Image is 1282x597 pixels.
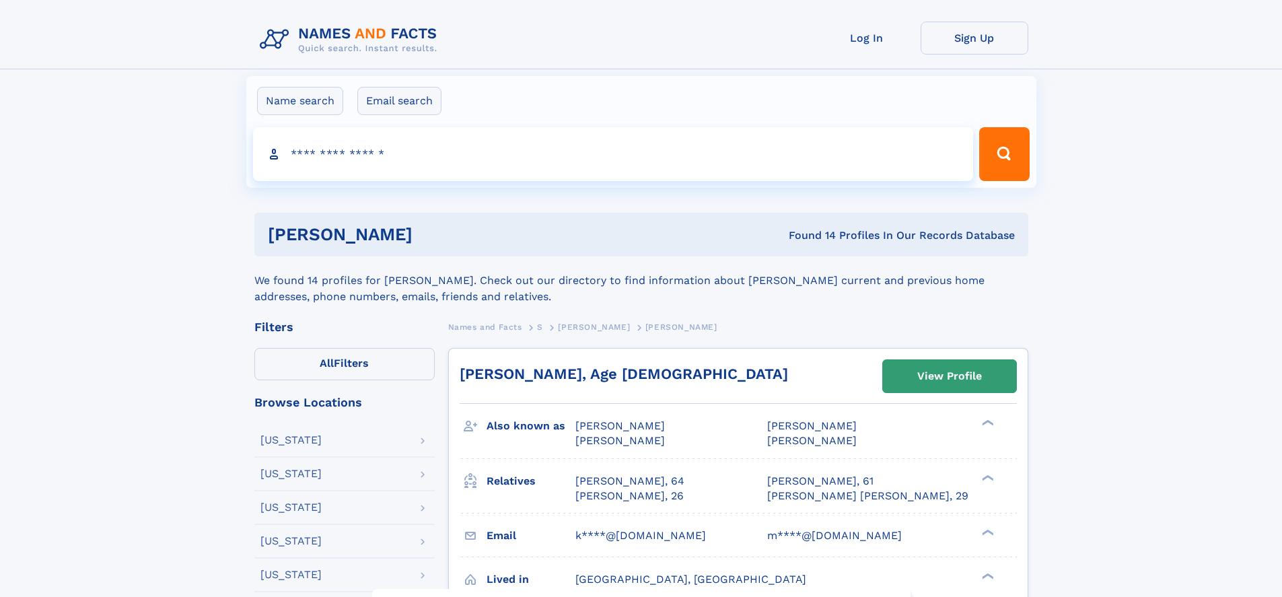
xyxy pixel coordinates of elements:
a: Log In [813,22,921,55]
input: search input [253,127,974,181]
a: [PERSON_NAME], 64 [575,474,684,489]
div: View Profile [917,361,982,392]
div: We found 14 profiles for [PERSON_NAME]. Check out our directory to find information about [PERSON... [254,256,1028,305]
span: [PERSON_NAME] [558,322,630,332]
a: Names and Facts [448,318,522,335]
h1: [PERSON_NAME] [268,226,601,243]
div: [US_STATE] [260,502,322,513]
h3: Email [487,524,575,547]
a: [PERSON_NAME] [PERSON_NAME], 29 [767,489,968,503]
div: [US_STATE] [260,435,322,446]
label: Name search [257,87,343,115]
label: Filters [254,348,435,380]
div: ❯ [978,528,995,536]
div: ❯ [978,571,995,580]
a: [PERSON_NAME], 26 [575,489,684,503]
a: Sign Up [921,22,1028,55]
a: View Profile [883,360,1016,392]
h3: Lived in [487,568,575,591]
span: [PERSON_NAME] [645,322,717,332]
div: [US_STATE] [260,536,322,547]
span: S [537,322,543,332]
a: [PERSON_NAME], 61 [767,474,874,489]
h3: Relatives [487,470,575,493]
div: Filters [254,321,435,333]
div: Browse Locations [254,396,435,409]
button: Search Button [979,127,1029,181]
div: [US_STATE] [260,468,322,479]
div: [US_STATE] [260,569,322,580]
h3: Also known as [487,415,575,437]
span: [PERSON_NAME] [575,434,665,447]
span: [PERSON_NAME] [767,419,857,432]
label: Email search [357,87,441,115]
a: S [537,318,543,335]
a: [PERSON_NAME], Age [DEMOGRAPHIC_DATA] [460,365,788,382]
a: [PERSON_NAME] [558,318,630,335]
span: [GEOGRAPHIC_DATA], [GEOGRAPHIC_DATA] [575,573,806,586]
span: [PERSON_NAME] [575,419,665,432]
span: [PERSON_NAME] [767,434,857,447]
span: All [320,357,334,370]
div: Found 14 Profiles In Our Records Database [600,228,1015,243]
div: ❯ [978,473,995,482]
img: Logo Names and Facts [254,22,448,58]
div: ❯ [978,419,995,427]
